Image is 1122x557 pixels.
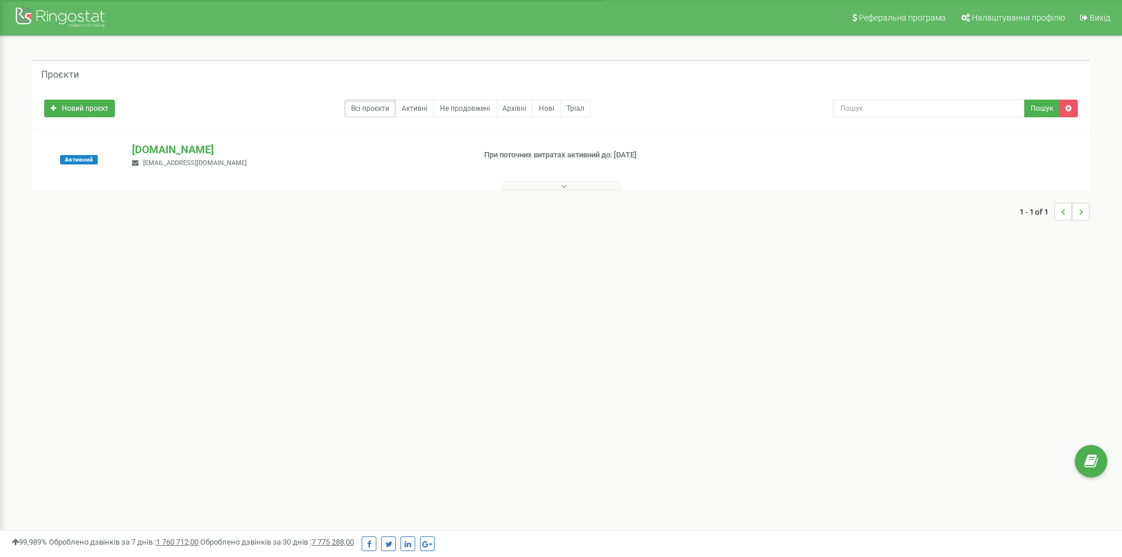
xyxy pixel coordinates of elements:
[12,538,47,546] span: 99,989%
[143,159,247,167] span: [EMAIL_ADDRESS][DOMAIN_NAME]
[49,538,198,546] span: Оброблено дзвінків за 7 днів :
[312,538,354,546] u: 7 775 288,00
[532,100,561,117] a: Нові
[132,142,465,157] p: [DOMAIN_NAME]
[1020,203,1054,220] span: 1 - 1 of 1
[1024,100,1060,117] button: Пошук
[345,100,396,117] a: Всі проєкти
[200,538,354,546] span: Оброблено дзвінків за 30 днів :
[833,100,1025,117] input: Пошук
[859,13,946,22] span: Реферальна програма
[44,100,115,117] a: Новий проєкт
[395,100,434,117] a: Активні
[156,538,198,546] u: 1 760 712,00
[60,155,98,164] span: Активний
[496,100,533,117] a: Архівні
[972,13,1065,22] span: Налаштування профілю
[560,100,591,117] a: Тріал
[1090,13,1110,22] span: Вихід
[484,150,729,161] p: При поточних витратах активний до: [DATE]
[41,70,79,80] h5: Проєкти
[433,100,497,117] a: Не продовжені
[1020,191,1090,232] nav: ...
